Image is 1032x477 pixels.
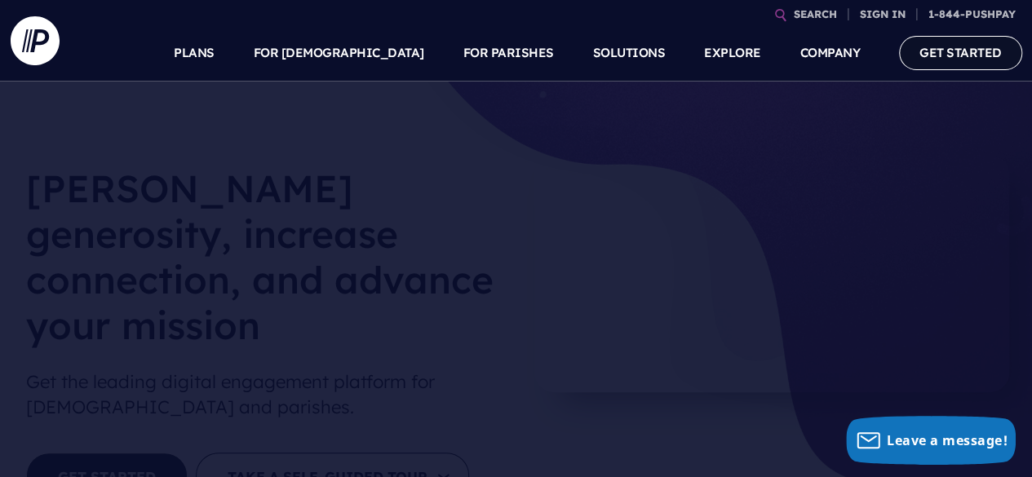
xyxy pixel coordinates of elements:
[254,24,424,82] a: FOR [DEMOGRAPHIC_DATA]
[704,24,761,82] a: EXPLORE
[593,24,666,82] a: SOLUTIONS
[463,24,554,82] a: FOR PARISHES
[899,36,1022,69] a: GET STARTED
[800,24,861,82] a: COMPANY
[846,416,1016,465] button: Leave a message!
[174,24,215,82] a: PLANS
[887,431,1008,449] span: Leave a message!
